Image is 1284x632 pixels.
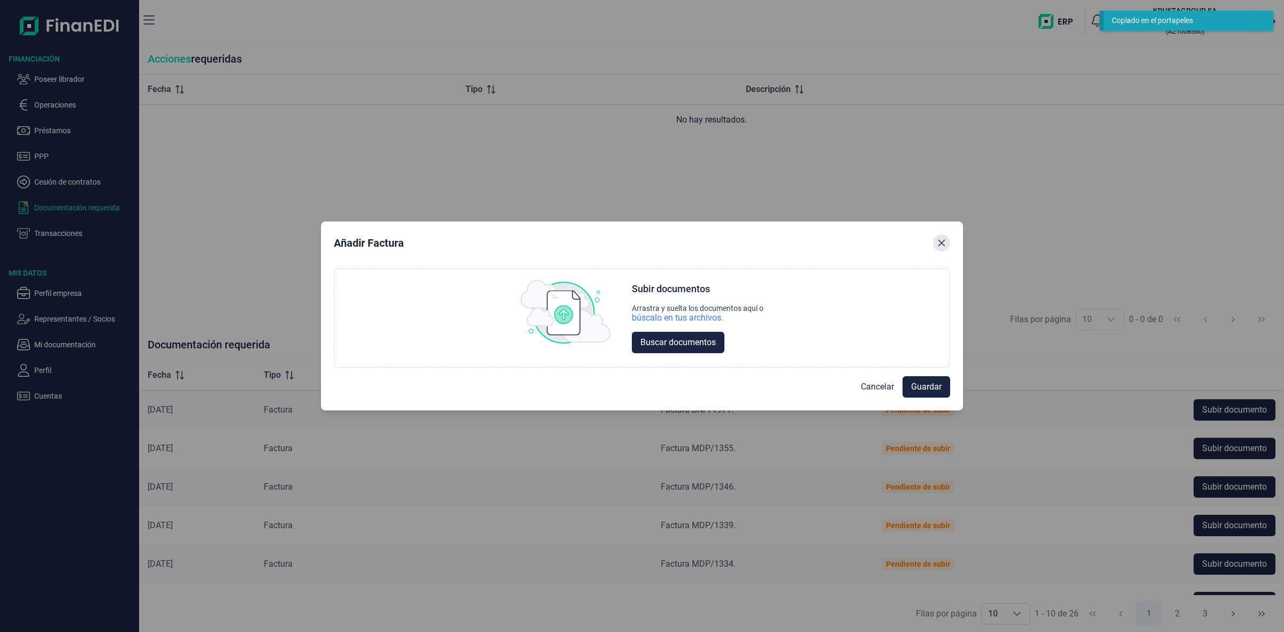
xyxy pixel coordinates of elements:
[632,283,710,295] div: Subir documentos
[632,304,763,313] div: Arrastra y suelta los documentos aquí o
[852,376,903,398] button: Cancelar
[632,332,724,353] button: Buscar documentos
[521,280,610,344] img: upload img
[640,336,716,349] span: Buscar documentos
[903,376,950,398] button: Guardar
[1112,15,1257,26] div: Copiado en el portapeles
[933,234,950,252] button: Close
[632,313,723,323] div: búscalo en tus archivos.
[911,380,942,393] span: Guardar
[632,313,763,323] div: búscalo en tus archivos.
[861,380,894,393] span: Cancelar
[334,235,404,250] div: Añadir Factura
